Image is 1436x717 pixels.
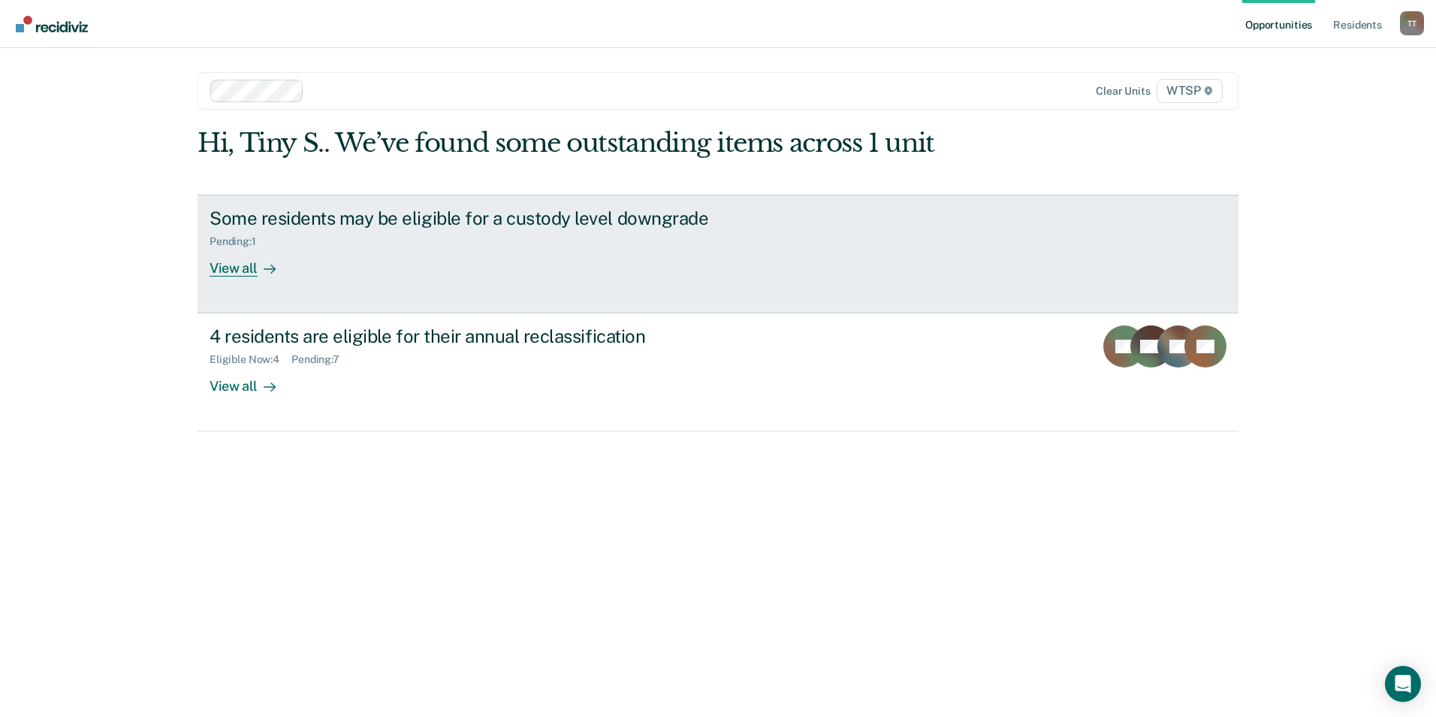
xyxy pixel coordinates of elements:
[210,247,294,277] div: View all
[1400,11,1424,35] div: T T
[210,353,291,366] div: Eligible Now : 4
[1096,85,1151,98] div: Clear units
[291,353,351,366] div: Pending : 7
[1400,11,1424,35] button: Profile dropdown button
[210,325,737,347] div: 4 residents are eligible for their annual reclassification
[210,207,737,229] div: Some residents may be eligible for a custody level downgrade
[210,366,294,395] div: View all
[198,128,1030,159] div: Hi, Tiny S.. We’ve found some outstanding items across 1 unit
[16,16,88,32] img: Recidiviz
[1385,666,1421,702] div: Open Intercom Messenger
[198,313,1238,431] a: 4 residents are eligible for their annual reclassificationEligible Now:4Pending:7View all
[1157,79,1223,103] span: WTSP
[198,195,1238,313] a: Some residents may be eligible for a custody level downgradePending:1View all
[210,235,268,248] div: Pending : 1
